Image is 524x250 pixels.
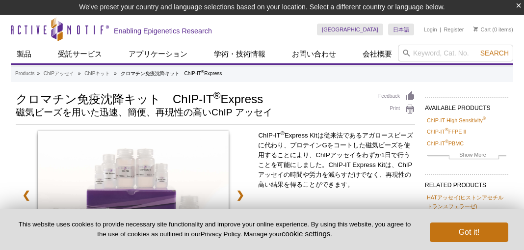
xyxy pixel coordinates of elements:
[445,128,448,133] sup: ®
[473,27,478,31] img: Your Cart
[378,104,415,115] a: Print
[425,174,508,192] h2: RELATED PRODUCTS
[424,26,437,33] a: Login
[425,97,508,114] h2: AVAILABLE PRODUCTS
[52,45,108,63] a: 受託サービス
[213,90,221,101] sup: ®
[286,45,342,63] a: お問い合わせ
[15,69,34,78] a: Products
[477,49,512,57] button: Search
[201,69,204,74] sup: ®
[357,45,398,63] a: 会社概要
[445,139,448,144] sup: ®
[473,24,513,35] li: (0 items)
[430,222,508,242] button: Got it!
[317,24,383,35] a: [GEOGRAPHIC_DATA]
[427,139,464,148] a: ChIP-IT®PBMC
[44,69,74,78] a: ChIPアッセイ
[427,116,486,125] a: ChIP-IT High Sensitivity®
[473,26,491,33] a: Cart
[427,127,466,136] a: ChIP-IT®FFPE II
[16,184,37,206] a: ❮
[282,229,330,238] button: cookie settings
[281,130,285,136] sup: ®
[114,27,212,35] h2: Enabling Epigenetics Research
[37,71,40,76] li: »
[230,184,251,206] a: ❯
[16,91,368,106] h1: クロマチン免疫沈降キット ChIP-IT Express
[398,45,513,61] input: Keyword, Cat. No.
[11,45,37,63] a: 製品
[123,45,193,63] a: アプリケーション
[78,71,81,76] li: »
[16,220,414,239] p: This website uses cookies to provide necessary site functionality and improve your online experie...
[201,230,240,238] a: Privacy Policy
[388,24,414,35] a: 日本語
[16,108,368,117] h2: 磁気ビーズを用いた迅速、簡便、再現性の高いChIP アッセイ
[444,26,464,33] a: Register
[114,71,117,76] li: »
[84,69,110,78] a: ChIPキット
[258,132,413,188] span: ChIP-IT Express Kitは従来法であるアガロースビーズに代わり、プロテインGをコートした磁気ビーズを使用することにより、ChIPアッセイをわずか1日で行うことを可能にしました。Ch...
[427,150,506,162] a: Show More
[121,71,222,76] li: クロマチン免疫沈降キット ChIP-IT Express
[378,91,415,102] a: Feedback
[480,49,509,57] span: Search
[208,45,271,63] a: 学術・技術情報
[427,193,506,211] a: HATアッセイ(ヒストンアセチルトランスフェラーゼ)
[483,116,486,121] sup: ®
[440,24,441,35] li: |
